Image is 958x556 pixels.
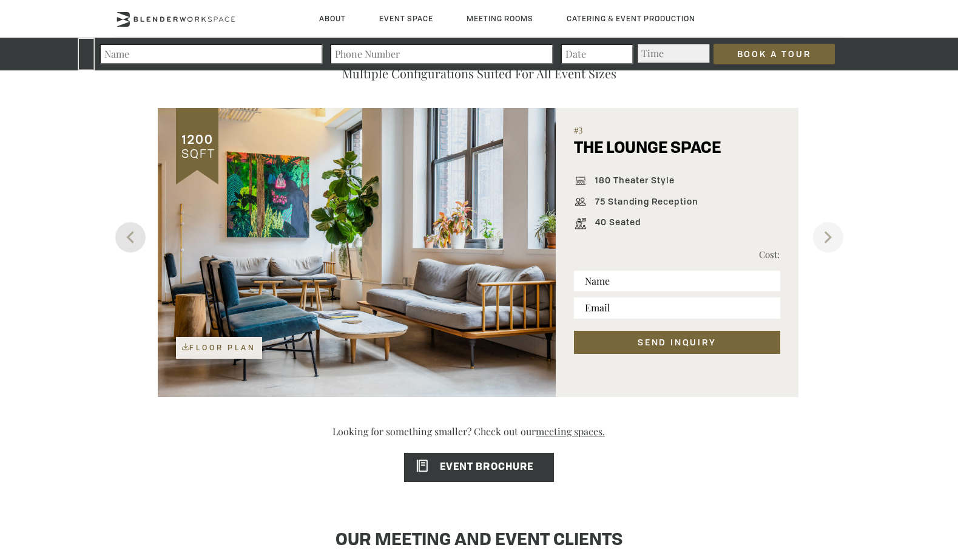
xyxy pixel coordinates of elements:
button: SEND INQUIRY [574,331,780,354]
span: EVENT BROCHURE [404,463,533,472]
a: Floor Plan [176,337,262,359]
input: Book a Tour [713,44,835,64]
iframe: Chat Widget [740,401,958,556]
button: Next [813,222,843,253]
input: Name [574,271,780,291]
span: 1200 [181,131,214,147]
a: meeting spaces. [536,415,626,447]
h5: THE LOUNGE SPACE [574,140,721,171]
input: Date [561,44,633,64]
span: SQFT [179,145,215,161]
input: Name [100,44,323,64]
input: Email [574,297,780,318]
span: 180 Theater Style [589,175,675,189]
button: Previous [115,222,146,253]
p: Cost: [677,247,780,262]
p: Multiple configurations suited for all event sizes [176,63,783,84]
span: 40 Seated [589,217,641,231]
h4: OUR MEETING AND EVENT CLIENTS [176,529,783,552]
input: Phone Number [330,44,553,64]
span: 75 Standing Reception [589,197,698,210]
span: #3 [574,126,780,140]
a: EVENT BROCHURE [404,453,554,482]
p: Looking for something smaller? Check out our [152,425,807,450]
